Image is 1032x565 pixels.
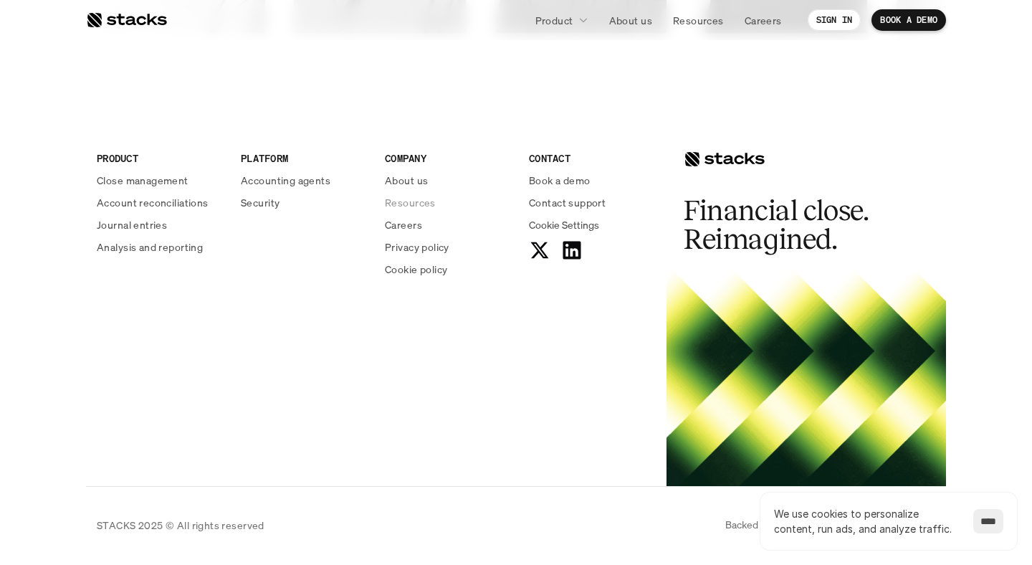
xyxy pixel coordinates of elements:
p: PRODUCT [97,151,224,166]
p: About us [609,13,652,28]
p: Resources [673,13,724,28]
p: BOOK A DEMO [880,15,937,25]
span: Cookie Settings [529,217,599,232]
a: Accounting agents [241,173,368,188]
a: Contact support [529,195,656,210]
h2: Financial close. Reimagined. [684,196,899,254]
a: About us [601,7,661,33]
p: Careers [745,13,782,28]
p: Close management [97,173,188,188]
a: Close management [97,173,224,188]
a: About us [385,173,512,188]
p: Analysis and reporting [97,239,203,255]
a: Journal entries [97,217,224,232]
a: Resources [385,195,512,210]
a: Analysis and reporting [97,239,224,255]
a: Careers [385,217,512,232]
p: Privacy policy [385,239,449,255]
p: Cookie policy [385,262,447,277]
a: Privacy policy [385,239,512,255]
p: About us [385,173,428,188]
a: Book a demo [529,173,656,188]
p: Book a demo [529,173,591,188]
p: Account reconciliations [97,195,209,210]
p: STACKS 2025 © All rights reserved [97,518,264,533]
p: CONTACT [529,151,656,166]
p: SIGN IN [816,15,853,25]
button: Cookie Trigger [529,217,599,232]
p: Product [535,13,573,28]
p: Accounting agents [241,173,330,188]
p: Contact support [529,195,606,210]
a: Security [241,195,368,210]
p: Journal entries [97,217,167,232]
a: Account reconciliations [97,195,224,210]
p: Security [241,195,279,210]
p: Resources [385,195,436,210]
p: We use cookies to personalize content, run ads, and analyze traffic. [774,506,959,536]
a: Careers [736,7,790,33]
p: Careers [385,217,422,232]
p: Backed by [725,519,771,531]
a: Cookie policy [385,262,512,277]
p: PLATFORM [241,151,368,166]
a: Resources [664,7,732,33]
a: SIGN IN [808,9,861,31]
a: BOOK A DEMO [871,9,946,31]
p: COMPANY [385,151,512,166]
